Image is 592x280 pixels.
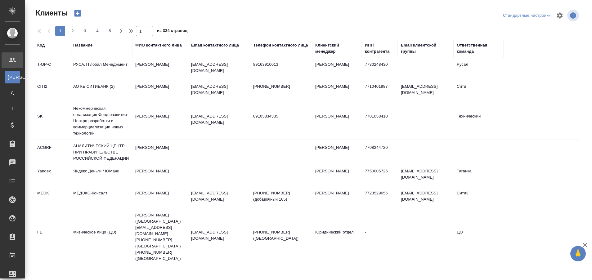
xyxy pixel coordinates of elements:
div: Email контактного лица [191,42,239,48]
td: [PERSON_NAME] [312,58,362,80]
td: FL [34,226,70,248]
td: [PERSON_NAME] [132,110,188,132]
td: 7710401987 [362,80,398,102]
td: Юридический отдел [312,226,362,248]
button: 3 [80,26,90,36]
td: [PERSON_NAME] ([GEOGRAPHIC_DATA]) [EMAIL_ADDRESS][DOMAIN_NAME] [PHONE_NUMBER] ([GEOGRAPHIC_DATA])... [132,209,188,265]
p: [PHONE_NUMBER] ([GEOGRAPHIC_DATA]) [253,229,309,242]
td: Yandex [34,165,70,187]
div: ФИО контактного лица [135,42,182,48]
td: - [362,226,398,248]
p: [EMAIL_ADDRESS][DOMAIN_NAME] [191,190,247,202]
p: [PHONE_NUMBER] (добавочный 105) [253,190,309,202]
td: Технический [454,110,503,132]
td: SK [34,110,70,132]
td: [PERSON_NAME] [132,165,188,187]
td: Некоммерческая организация Фонд развития Центра разработки и коммерциализации новых технологий [70,102,132,140]
td: АНАЛИТИЧЕСКИЙ ЦЕНТР ПРИ ПРАВИТЕЛЬСТВЕ РОССИЙСКОЙ ФЕДЕРАЦИИ [70,140,132,165]
div: split button [501,11,552,20]
td: АО КБ СИТИБАНК (2) [70,80,132,102]
td: [PERSON_NAME] [312,165,362,187]
td: 7750005725 [362,165,398,187]
td: 7730248430 [362,58,398,80]
p: 89163910013 [253,61,309,68]
button: 5 [105,26,115,36]
td: [EMAIL_ADDRESS][DOMAIN_NAME] [398,165,454,187]
td: МЕДЭКС-Консалт [70,187,132,209]
span: Клиенты [34,8,68,18]
a: Д [5,87,20,99]
button: 4 [92,26,102,36]
td: 7701058410 [362,110,398,132]
td: CITI2 [34,80,70,102]
p: [EMAIL_ADDRESS][DOMAIN_NAME] [191,113,247,126]
td: РУСАЛ Глобал Менеджмент [70,58,132,80]
div: Клиентский менеджер [315,42,359,55]
td: [EMAIL_ADDRESS][DOMAIN_NAME] [398,187,454,209]
div: Ответственная команда [457,42,500,55]
span: [PERSON_NAME] [8,74,17,80]
div: Телефон контактного лица [253,42,308,48]
span: 5 [105,28,115,34]
td: [PERSON_NAME] [132,58,188,80]
td: ACGRF [34,141,70,163]
div: ИНН контрагента [365,42,395,55]
td: Сити3 [454,187,503,209]
button: Создать [70,8,85,19]
td: [PERSON_NAME] [312,187,362,209]
span: Т [8,105,17,111]
p: [EMAIL_ADDRESS][DOMAIN_NAME] [191,61,247,74]
td: [PERSON_NAME] [312,141,362,163]
td: [PERSON_NAME] [312,80,362,102]
span: 4 [92,28,102,34]
td: [PERSON_NAME] [132,141,188,163]
td: Сити [454,80,503,102]
td: [EMAIL_ADDRESS][DOMAIN_NAME] [398,80,454,102]
a: Т [5,102,20,114]
p: [EMAIL_ADDRESS][DOMAIN_NAME] [191,229,247,242]
td: T-OP-C [34,58,70,80]
div: Email клиентской группы [401,42,451,55]
p: [EMAIL_ADDRESS][DOMAIN_NAME] [191,83,247,96]
td: Яндекс Деньги / ЮМани [70,165,132,187]
td: Русал [454,58,503,80]
span: 2 [68,28,78,34]
td: 7708244720 [362,141,398,163]
td: Таганка [454,165,503,187]
button: 🙏 [570,246,586,261]
td: 7723529656 [362,187,398,209]
span: 3 [80,28,90,34]
td: MEDK [34,187,70,209]
p: [PHONE_NUMBER] [253,83,309,90]
td: [PERSON_NAME] [132,187,188,209]
td: Физическое лицо (ЦО) [70,226,132,248]
td: [PERSON_NAME] [132,80,188,102]
span: Настроить таблицу [552,8,567,23]
td: ЦО [454,226,503,248]
td: [PERSON_NAME] [312,110,362,132]
div: Название [73,42,92,48]
button: 2 [68,26,78,36]
span: Д [8,90,17,96]
span: из 324 страниц [157,27,187,36]
div: Код [37,42,45,48]
a: [PERSON_NAME] [5,71,20,83]
span: 🙏 [573,247,583,260]
p: 89105834335 [253,113,309,119]
span: Посмотреть информацию [567,10,580,21]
